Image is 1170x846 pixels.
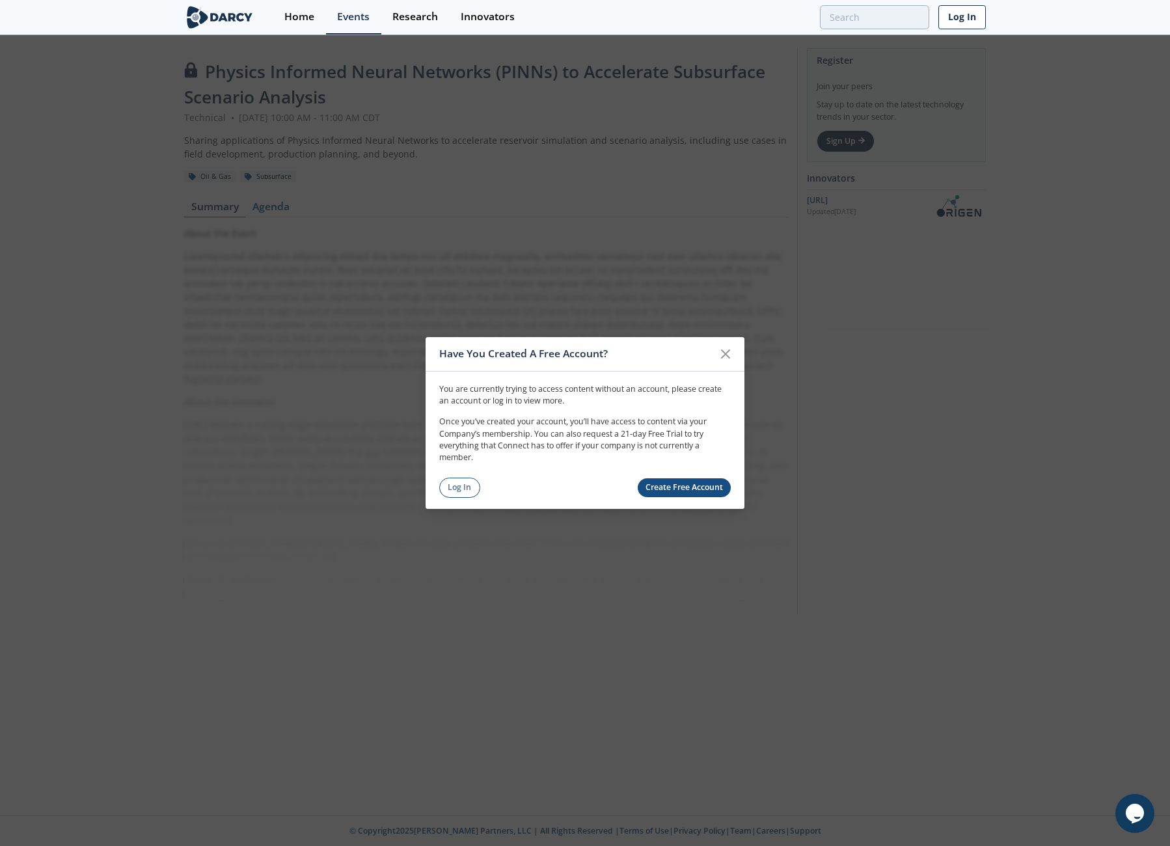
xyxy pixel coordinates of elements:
[337,12,370,22] div: Events
[439,416,731,464] p: Once you’ve created your account, you’ll have access to content via your Company’s membership. Yo...
[461,12,515,22] div: Innovators
[638,478,731,497] a: Create Free Account
[439,478,480,498] a: Log In
[938,5,986,29] a: Log In
[284,12,314,22] div: Home
[184,6,255,29] img: logo-wide.svg
[439,342,713,366] div: Have You Created A Free Account?
[392,12,438,22] div: Research
[439,383,731,407] p: You are currently trying to access content without an account, please create an account or log in...
[1115,794,1157,833] iframe: chat widget
[820,5,929,29] input: Advanced Search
